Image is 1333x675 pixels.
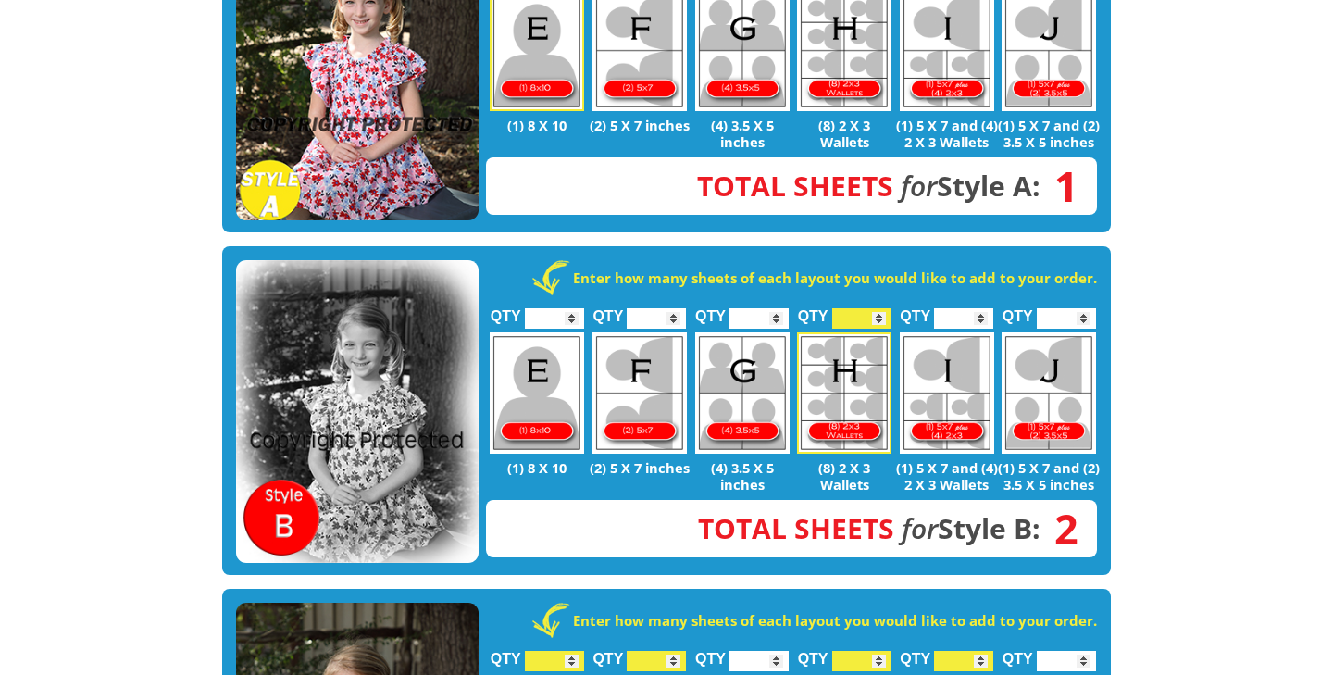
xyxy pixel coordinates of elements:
[698,509,894,547] span: Total Sheets
[998,117,1101,150] p: (1) 5 X 7 and (2) 3.5 X 5 inches
[1002,332,1096,454] img: J
[902,509,938,547] em: for
[900,288,930,333] label: QTY
[486,459,589,476] p: (1) 8 X 10
[695,332,790,454] img: G
[697,167,1040,205] strong: Style A:
[901,167,937,205] em: for
[236,260,479,564] img: STYLE B
[797,332,891,454] img: H
[1003,288,1033,333] label: QTY
[998,459,1101,493] p: (1) 5 X 7 and (2) 3.5 X 5 inches
[1040,176,1078,196] span: 1
[592,332,687,454] img: F
[1040,519,1078,539] span: 2
[486,117,589,133] p: (1) 8 X 10
[793,459,896,493] p: (8) 2 X 3 Wallets
[691,459,793,493] p: (4) 3.5 X 5 inches
[698,509,1040,547] strong: Style B:
[573,269,1097,287] strong: Enter how many sheets of each layout you would like to add to your order.
[793,117,896,150] p: (8) 2 X 3 Wallets
[695,288,726,333] label: QTY
[592,288,623,333] label: QTY
[589,459,691,476] p: (2) 5 X 7 inches
[589,117,691,133] p: (2) 5 X 7 inches
[491,288,521,333] label: QTY
[691,117,793,150] p: (4) 3.5 X 5 inches
[895,117,998,150] p: (1) 5 X 7 and (4) 2 X 3 Wallets
[798,288,828,333] label: QTY
[490,332,584,454] img: E
[895,459,998,493] p: (1) 5 X 7 and (4) 2 X 3 Wallets
[900,332,994,454] img: I
[573,611,1097,630] strong: Enter how many sheets of each layout you would like to add to your order.
[697,167,893,205] span: Total Sheets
